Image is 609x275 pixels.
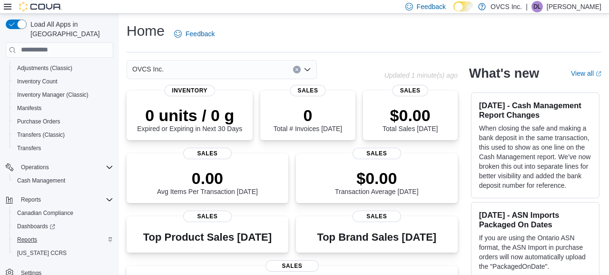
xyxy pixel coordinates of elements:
span: DL [533,1,540,12]
button: Operations [17,162,53,173]
span: Transfers (Classic) [17,131,65,139]
button: Reports [17,194,45,205]
span: Sales [290,85,326,96]
p: $0.00 [383,106,438,125]
h3: [DATE] - ASN Imports Packaged On Dates [479,210,591,229]
span: Manifests [17,104,41,112]
span: Sales [183,211,232,222]
p: 0.00 [157,169,258,188]
span: Transfers (Classic) [13,129,113,141]
span: Canadian Compliance [17,209,73,217]
svg: External link [596,71,601,77]
button: Clear input [293,66,301,73]
h3: Top Brand Sales [DATE] [317,232,436,243]
p: When closing the safe and making a bank deposit in the same transaction, this used to show as one... [479,123,591,190]
span: Sales [393,85,428,96]
h1: Home [127,21,165,41]
span: Feedback [186,29,215,39]
span: Inventory Count [17,78,58,85]
a: Feedback [170,24,218,43]
span: Dashboards [17,223,55,230]
p: If you are using the Ontario ASN format, the ASN Import in purchase orders will now automatically... [479,233,591,271]
button: [US_STATE] CCRS [10,246,117,260]
h3: [DATE] - Cash Management Report Changes [479,101,591,120]
div: Total Sales [DATE] [383,106,438,132]
div: Donna Labelle [531,1,543,12]
img: Cova [19,2,62,11]
p: $0.00 [335,169,419,188]
span: Inventory Count [13,76,113,87]
span: Sales [353,211,401,222]
button: Reports [10,233,117,246]
span: Sales [353,148,401,159]
span: Canadian Compliance [13,207,113,219]
button: Open list of options [304,66,311,73]
a: Dashboards [13,221,59,232]
p: | [526,1,528,12]
p: Updated 1 minute(s) ago [384,71,458,79]
span: Purchase Orders [13,116,113,127]
button: Operations [2,161,117,174]
button: Cash Management [10,174,117,187]
a: [US_STATE] CCRS [13,247,70,259]
span: Adjustments (Classic) [17,64,72,72]
p: 0 units / 0 g [137,106,242,125]
button: Transfers (Classic) [10,128,117,142]
span: [US_STATE] CCRS [17,249,67,257]
span: Reports [21,196,41,204]
a: Reports [13,234,41,245]
span: Cash Management [17,177,65,184]
span: Operations [17,162,113,173]
span: Washington CCRS [13,247,113,259]
button: Adjustments (Classic) [10,61,117,75]
a: Transfers [13,143,45,154]
a: Dashboards [10,220,117,233]
a: Transfers (Classic) [13,129,69,141]
span: OVCS Inc. [132,63,164,75]
span: Manifests [13,102,113,114]
span: Purchase Orders [17,118,60,125]
span: Reports [17,236,37,244]
input: Dark Mode [453,1,473,11]
span: Feedback [417,2,446,11]
p: 0 [274,106,342,125]
button: Inventory Count [10,75,117,88]
span: Inventory Manager (Classic) [17,91,88,99]
span: Inventory [164,85,215,96]
div: Transaction Average [DATE] [335,169,419,195]
span: Load All Apps in [GEOGRAPHIC_DATA] [27,20,113,39]
a: Adjustments (Classic) [13,62,76,74]
p: [PERSON_NAME] [547,1,601,12]
a: Canadian Compliance [13,207,77,219]
span: Reports [17,194,113,205]
span: Reports [13,234,113,245]
a: Cash Management [13,175,69,186]
span: Transfers [17,144,41,152]
div: Expired or Expiring in Next 30 Days [137,106,242,132]
a: Inventory Manager (Classic) [13,89,92,101]
p: OVCS Inc. [491,1,522,12]
a: Inventory Count [13,76,61,87]
a: Manifests [13,102,45,114]
button: Inventory Manager (Classic) [10,88,117,102]
span: Sales [183,148,232,159]
span: Cash Management [13,175,113,186]
h3: Top Product Sales [DATE] [143,232,272,243]
button: Purchase Orders [10,115,117,128]
a: Purchase Orders [13,116,64,127]
span: Transfers [13,143,113,154]
h2: What's new [469,66,539,81]
span: Inventory Manager (Classic) [13,89,113,101]
a: View allExternal link [571,70,601,77]
span: Adjustments (Classic) [13,62,113,74]
button: Manifests [10,102,117,115]
span: Operations [21,163,49,171]
button: Reports [2,193,117,206]
div: Avg Items Per Transaction [DATE] [157,169,258,195]
div: Total # Invoices [DATE] [274,106,342,132]
span: Sales [265,260,319,272]
span: Dashboards [13,221,113,232]
button: Canadian Compliance [10,206,117,220]
button: Transfers [10,142,117,155]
